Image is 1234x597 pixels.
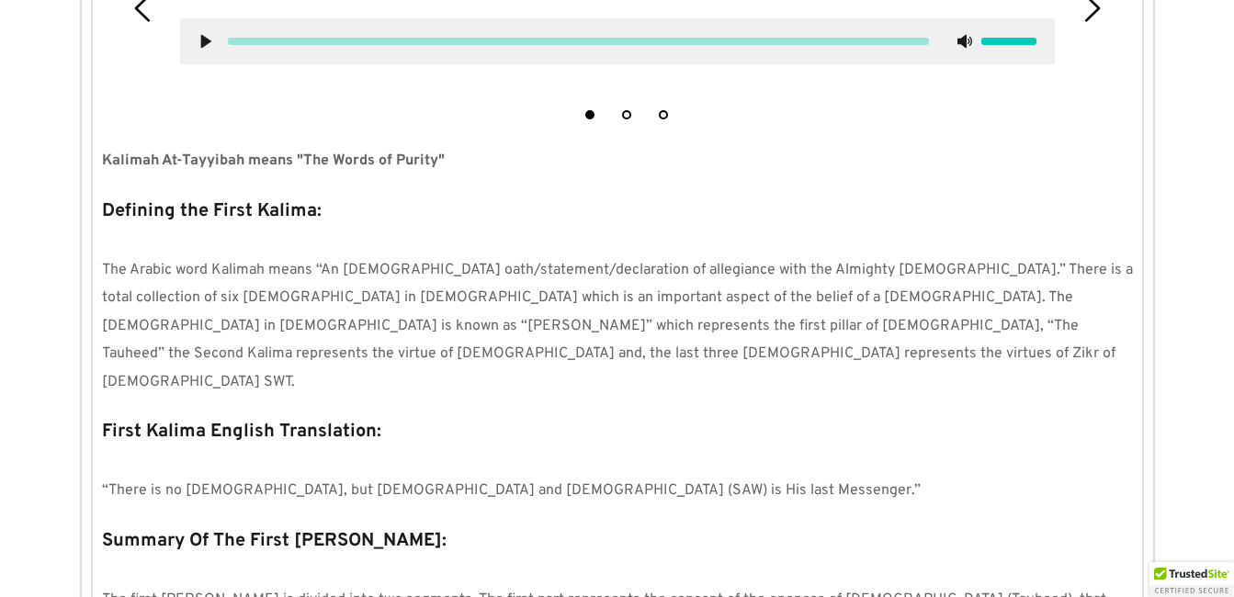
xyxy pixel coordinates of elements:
[102,261,1137,391] span: The Arabic word Kalimah means “An [DEMOGRAPHIC_DATA] oath/statement/declaration of allegiance wit...
[102,481,921,500] span: “There is no [DEMOGRAPHIC_DATA], but [DEMOGRAPHIC_DATA] and [DEMOGRAPHIC_DATA] (SAW) is His last ...
[585,110,594,119] button: 1 of 3
[659,110,668,119] button: 3 of 3
[622,110,631,119] button: 2 of 3
[1149,562,1234,597] div: TrustedSite Certified
[102,199,322,223] strong: Defining the First Kalima:
[102,152,445,170] strong: Kalimah At-Tayyibah means "The Words of Purity"
[102,529,447,553] strong: Summary Of The First [PERSON_NAME]:
[102,420,381,444] strong: First Kalima English Translation:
